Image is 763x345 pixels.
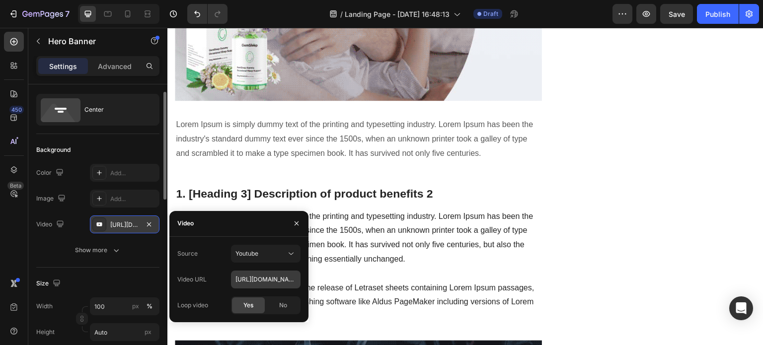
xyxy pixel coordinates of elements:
[7,182,24,190] div: Beta
[36,145,71,154] div: Background
[36,328,55,337] label: Height
[36,277,63,290] div: Size
[98,61,132,71] p: Advanced
[49,61,77,71] p: Settings
[177,249,198,258] div: Source
[147,302,153,311] div: %
[231,245,301,263] button: Youtube
[90,297,159,315] input: px%
[669,10,685,18] span: Save
[697,4,739,24] button: Publish
[729,296,753,320] div: Open Intercom Messenger
[36,302,53,311] label: Width
[144,300,155,312] button: px
[705,9,730,19] div: Publish
[132,302,139,311] div: px
[110,169,157,178] div: Add...
[110,220,139,229] div: [URL][DOMAIN_NAME]
[48,35,133,47] p: Hero Banner
[187,4,228,24] div: Undo/Redo
[177,301,208,310] div: Loop video
[243,301,253,310] span: Yes
[231,271,301,288] input: E.g: https://www.youtube.com/watch?v=cyzh48XRS4M
[36,166,66,180] div: Color
[345,9,450,19] span: Landing Page - [DATE] 16:48:13
[279,301,287,310] span: No
[90,323,159,341] input: px
[235,250,258,257] span: Youtube
[130,300,142,312] button: %
[660,4,693,24] button: Save
[167,28,763,345] iframe: Design area
[145,328,152,336] span: px
[36,192,68,206] div: Image
[483,9,498,18] span: Draft
[9,106,24,114] div: 450
[177,275,207,284] div: Video URL
[4,4,74,24] button: 7
[110,195,157,204] div: Add...
[177,219,194,228] div: Video
[36,241,159,259] button: Show more
[340,9,343,19] span: /
[84,98,145,121] div: Center
[65,8,70,20] p: 7
[75,245,121,255] div: Show more
[36,218,66,231] div: Video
